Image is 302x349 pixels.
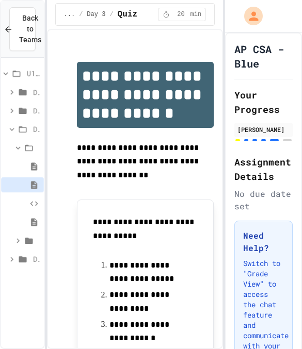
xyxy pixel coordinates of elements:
h1: AP CSA - Blue [234,42,293,71]
span: min [190,10,202,19]
h2: Assignment Details [234,155,293,184]
iframe: chat widget [259,308,292,339]
span: D5-7: Data Types and Number Calculations [33,254,40,264]
div: No due date set [234,188,293,212]
h2: Your Progress [234,88,293,117]
span: D1: Intro to APCSA [33,87,40,97]
div: My Account [233,4,265,28]
span: U1M1: Primitives, Variables, Basic I/O [27,68,40,79]
span: Day 4 [39,235,40,246]
span: D3-4: Variables and Input [33,124,40,135]
div: [PERSON_NAME] [237,125,290,134]
span: / [79,10,83,19]
span: Quiz [118,8,137,21]
span: ... [64,10,75,19]
h3: Need Help? [243,229,284,254]
button: Back to Teams [9,7,36,51]
span: / [109,10,113,19]
iframe: chat widget [216,263,292,307]
span: Back to Teams [19,13,41,45]
span: 20 [173,10,189,19]
span: Day 3 [39,142,40,153]
span: Day 3 [87,10,105,19]
span: D2: Output and Compiling Code [33,105,40,116]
